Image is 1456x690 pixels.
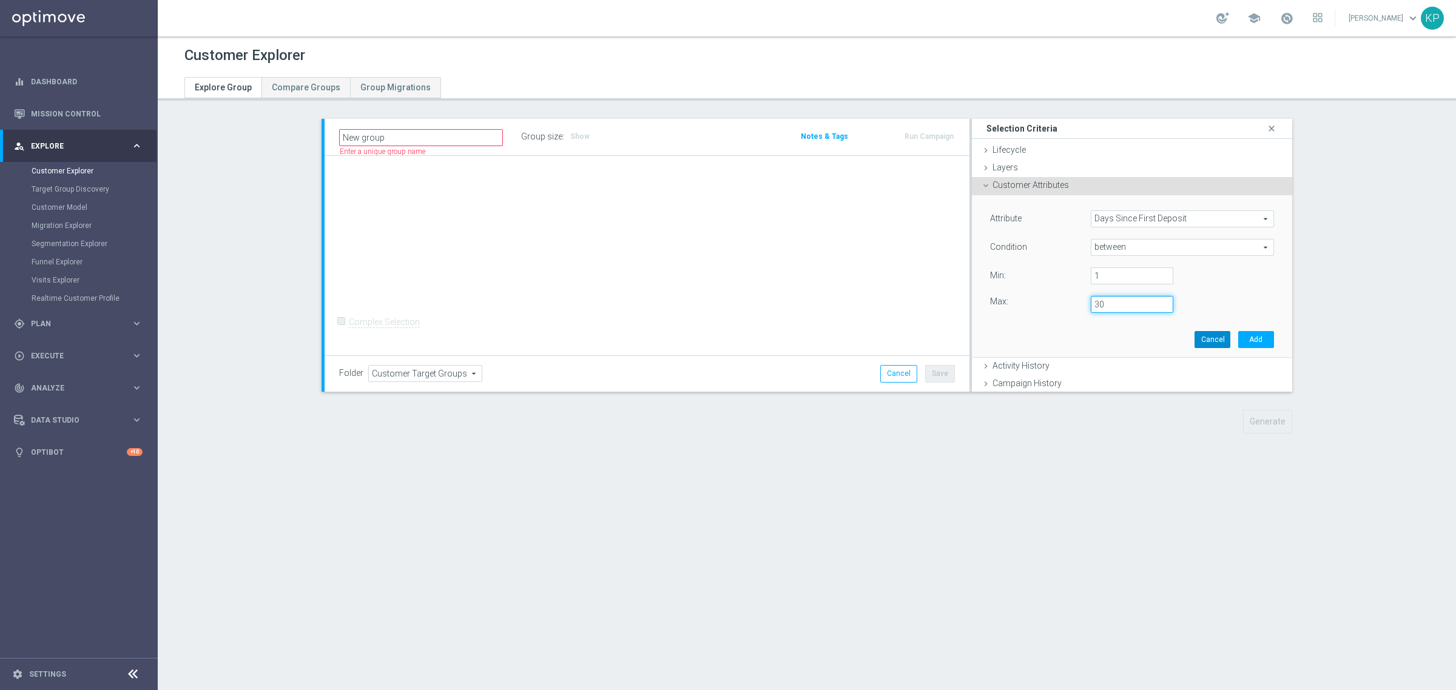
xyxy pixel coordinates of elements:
a: Optibot [31,436,127,468]
span: keyboard_arrow_down [1406,12,1420,25]
div: Target Group Discovery [32,180,157,198]
div: Realtime Customer Profile [32,289,157,307]
lable: Condition [990,242,1027,252]
lable: Attribute [990,213,1022,223]
span: Group Migrations [360,82,431,92]
i: person_search [14,141,25,152]
button: Add [1238,331,1274,348]
div: Optibot [14,436,143,468]
span: Execute [31,352,131,360]
div: Plan [14,318,131,329]
h3: Selection Criteria [986,123,1057,134]
a: Target Group Discovery [32,184,126,194]
div: Customer Explorer [32,162,157,180]
span: school [1247,12,1261,25]
a: Funnel Explorer [32,257,126,267]
i: gps_fixed [14,318,25,329]
a: Customer Explorer [32,166,126,176]
span: Lifecycle [993,145,1026,155]
label: Max: [990,296,1008,307]
div: Segmentation Explorer [32,235,157,253]
span: Campaign History [993,378,1062,388]
span: Customer Attributes [993,180,1069,190]
i: keyboard_arrow_right [131,414,143,426]
i: close [1266,121,1278,137]
span: Activity History [993,361,1050,370]
button: person_search Explore keyboard_arrow_right [13,141,143,151]
button: track_changes Analyze keyboard_arrow_right [13,383,143,393]
button: lightbulb Optibot +10 [13,447,143,457]
i: lightbulb [14,447,25,458]
i: settings [12,669,23,680]
i: keyboard_arrow_right [131,350,143,361]
a: Realtime Customer Profile [32,293,126,303]
span: Analyze [31,384,131,392]
i: keyboard_arrow_right [131,382,143,394]
i: equalizer [14,76,25,87]
label: Enter a unique group name [340,147,425,157]
div: Funnel Explorer [32,253,157,271]
input: Enter a name for this target group [339,129,503,146]
div: Explore [14,141,131,152]
div: Customer Model [32,198,157,216]
a: Migration Explorer [32,221,126,230]
div: Execute [14,350,131,361]
label: Group size [521,132,562,142]
button: Notes & Tags [800,130,849,143]
button: Cancel [880,365,917,382]
a: Dashboard [31,65,143,98]
i: track_changes [14,383,25,394]
button: Save [925,365,955,382]
a: Visits Explorer [32,275,126,285]
span: Explore [31,142,131,150]
button: play_circle_outline Execute keyboard_arrow_right [13,351,143,361]
div: Dashboard [14,65,143,98]
a: [PERSON_NAME]keyboard_arrow_down [1347,9,1421,27]
a: Segmentation Explorer [32,239,126,249]
i: keyboard_arrow_right [131,318,143,329]
h1: Customer Explorer [184,47,305,64]
button: Data Studio keyboard_arrow_right [13,415,143,425]
span: Plan [31,320,131,327]
i: keyboard_arrow_right [131,140,143,152]
label: Complex Selection [349,317,420,328]
span: Data Studio [31,417,131,424]
div: +10 [127,448,143,456]
div: Data Studio [14,415,131,426]
a: Mission Control [31,98,143,130]
span: Explore Group [195,82,252,92]
div: Migration Explorer [32,216,157,235]
label: Min: [990,270,1006,281]
button: Cancel [1195,331,1230,348]
i: play_circle_outline [14,350,25,361]
div: Visits Explorer [32,271,157,289]
button: equalizer Dashboard [13,77,143,87]
button: Generate [1243,410,1292,434]
div: Mission Control [14,98,143,130]
span: Compare Groups [272,82,340,92]
label: : [562,132,564,142]
div: KP [1421,7,1444,30]
button: Mission Control [13,109,143,119]
div: Analyze [14,383,131,394]
button: gps_fixed Plan keyboard_arrow_right [13,319,143,329]
label: Folder [339,368,363,378]
a: Settings [29,671,66,678]
span: Layers [993,162,1018,172]
ul: Tabs [184,77,441,98]
a: Customer Model [32,203,126,212]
